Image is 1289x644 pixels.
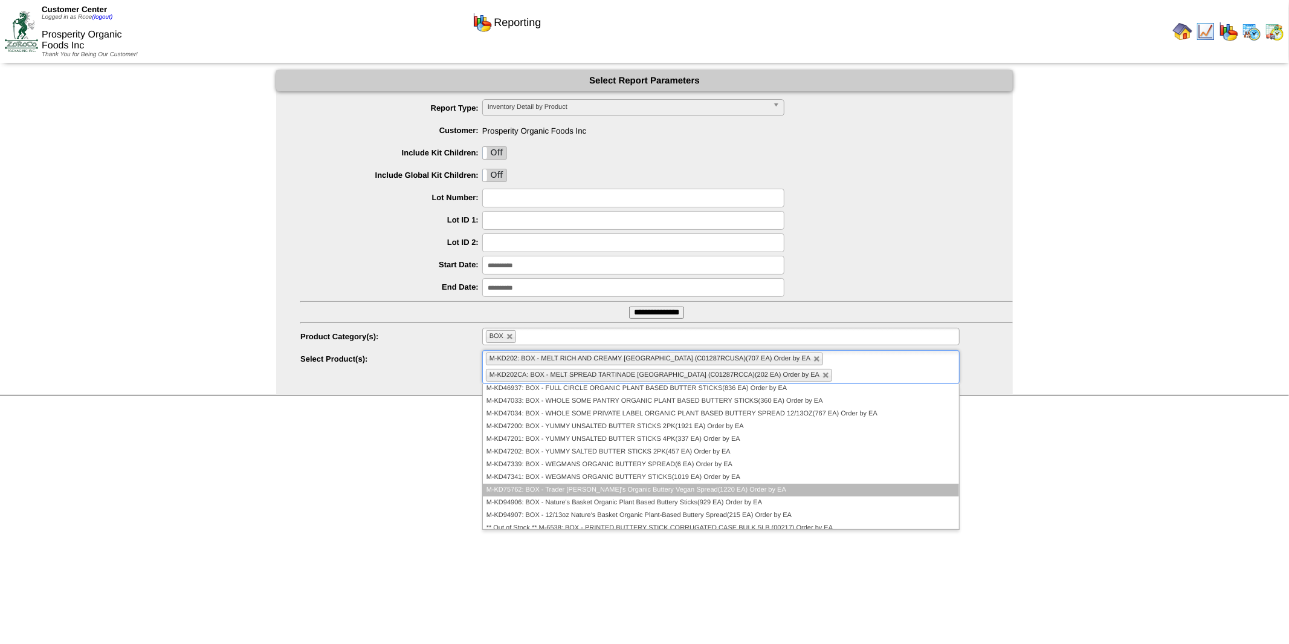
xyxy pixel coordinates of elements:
[473,13,492,32] img: graph.gif
[300,354,482,363] label: Select Product(s):
[1196,22,1215,41] img: line_graph.gif
[300,148,482,157] label: Include Kit Children:
[489,333,503,340] span: BOX
[483,395,959,408] li: M-KD47033: BOX - WHOLE SOME PANTRY ORGANIC PLANT BASED BUTTERY STICKS(360 EA) Order by EA
[483,496,959,509] li: M-KD94906: BOX - Nature's Basket Organic Plant Based Buttery Sticks(929 EA) Order by EA
[300,122,1013,135] span: Prosperity Organic Foods Inc
[1242,22,1261,41] img: calendarprod.gif
[483,169,507,181] label: Off
[482,169,508,182] div: OnOff
[483,471,959,484] li: M-KD47341: BOX - WEGMANS ORGANIC BUTTERY STICKS(1019 EA) Order by EA
[483,509,959,522] li: M-KD94907: BOX - 12/13oz Nature's Basket Organic Plant-Based Buttery Spread(215 EA) Order by EA
[42,5,107,14] span: Customer Center
[300,332,482,341] label: Product Category(s):
[1219,22,1238,41] img: graph.gif
[489,371,819,379] span: M-KD202CA: BOX - MELT SPREAD TARTINADE [GEOGRAPHIC_DATA] (C01287RCCA)(202 EA) Order by EA
[300,215,482,224] label: Lot ID 1:
[5,11,38,51] img: ZoRoCo_Logo(Green%26Foil)%20jpg.webp
[483,147,507,159] label: Off
[300,171,482,180] label: Include Global Kit Children:
[483,433,959,446] li: M-KD47201: BOX - YUMMY UNSALTED BUTTER STICKS 4PK(337 EA) Order by EA
[483,382,959,395] li: M-KD46937: BOX - FULL CIRCLE ORGANIC PLANT BASED BUTTER STICKS(836 EA) Order by EA
[483,522,959,535] li: ** Out of Stock ** M-6538: BOX - PRINTED BUTTERY STICK CORRUGATED CASE BULK 5LB (00217) Order by EA
[300,260,482,269] label: Start Date:
[482,146,508,160] div: OnOff
[300,126,482,135] label: Customer:
[483,408,959,420] li: M-KD47034: BOX - WHOLE SOME PRIVATE LABEL ORGANIC PLANT BASED BUTTERY SPREAD 12/13OZ(767 EA) Orde...
[300,282,482,291] label: End Date:
[488,100,768,114] span: Inventory Detail by Product
[42,30,122,51] span: Prosperity Organic Foods Inc
[300,103,482,112] label: Report Type:
[300,238,482,247] label: Lot ID 2:
[483,420,959,433] li: M-KD47200: BOX - YUMMY UNSALTED BUTTER STICKS 2PK(1921 EA) Order by EA
[483,458,959,471] li: M-KD47339: BOX - WEGMANS ORGANIC BUTTERY SPREAD(6 EA) Order by EA
[300,193,482,202] label: Lot Number:
[483,446,959,458] li: M-KD47202: BOX - YUMMY SALTED BUTTER STICKS 2PK(457 EA) Order by EA
[42,14,112,21] span: Logged in as Rcoe
[483,484,959,496] li: M-KD75762: BOX - Trader [PERSON_NAME]'s Organic Buttery Vegan Spread(1220 EA) Order by EA
[494,16,541,29] span: Reporting
[1173,22,1192,41] img: home.gif
[42,51,138,58] span: Thank You for Being Our Customer!
[276,70,1013,91] div: Select Report Parameters
[489,355,810,362] span: M-KD202: BOX - MELT RICH AND CREAMY [GEOGRAPHIC_DATA] (C01287RCUSA)(707 EA) Order by EA
[1265,22,1284,41] img: calendarinout.gif
[92,14,112,21] a: (logout)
